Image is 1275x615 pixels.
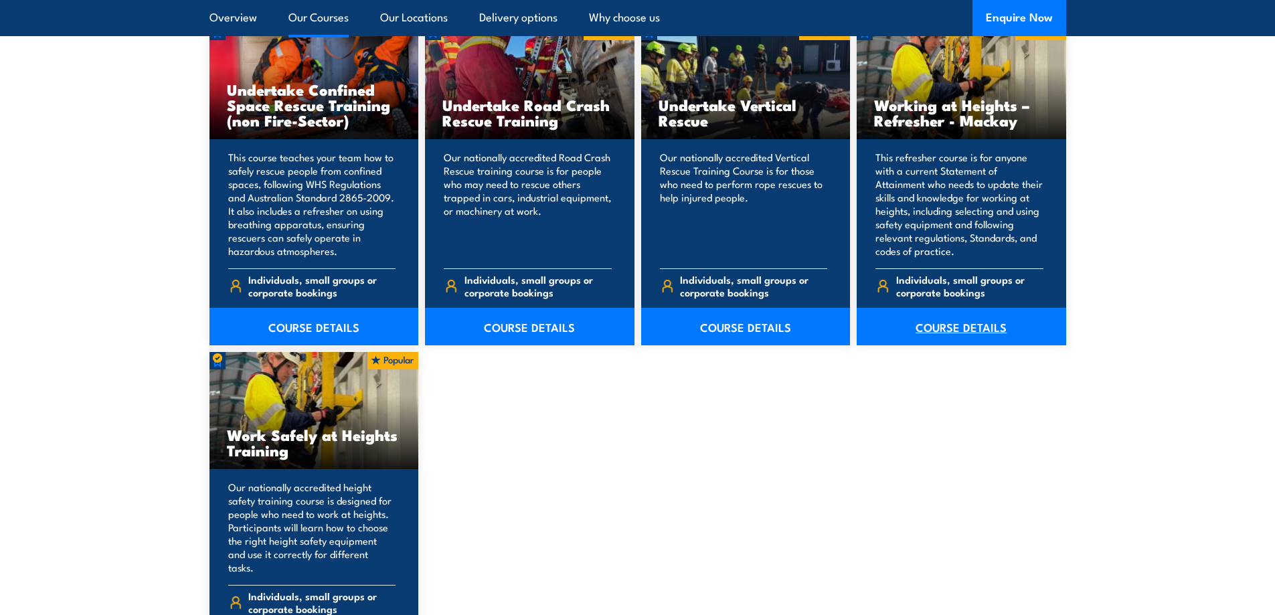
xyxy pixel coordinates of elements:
[228,480,396,574] p: Our nationally accredited height safety training course is designed for people who need to work a...
[209,308,419,345] a: COURSE DETAILS
[641,308,851,345] a: COURSE DETAILS
[228,151,396,258] p: This course teaches your team how to safely rescue people from confined spaces, following WHS Reg...
[248,590,396,615] span: Individuals, small groups or corporate bookings
[874,97,1049,128] h3: Working at Heights – Refresher - Mackay
[680,273,827,298] span: Individuals, small groups or corporate bookings
[442,97,617,128] h3: Undertake Road Crash Rescue Training
[248,273,396,298] span: Individuals, small groups or corporate bookings
[444,151,612,258] p: Our nationally accredited Road Crash Rescue training course is for people who may need to rescue ...
[227,82,402,128] h3: Undertake Confined Space Rescue Training (non Fire-Sector)
[425,308,634,345] a: COURSE DETAILS
[896,273,1043,298] span: Individuals, small groups or corporate bookings
[659,97,833,128] h3: Undertake Vertical Rescue
[660,151,828,258] p: Our nationally accredited Vertical Rescue Training Course is for those who need to perform rope r...
[857,308,1066,345] a: COURSE DETAILS
[464,273,612,298] span: Individuals, small groups or corporate bookings
[227,427,402,458] h3: Work Safely at Heights Training
[875,151,1043,258] p: This refresher course is for anyone with a current Statement of Attainment who needs to update th...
